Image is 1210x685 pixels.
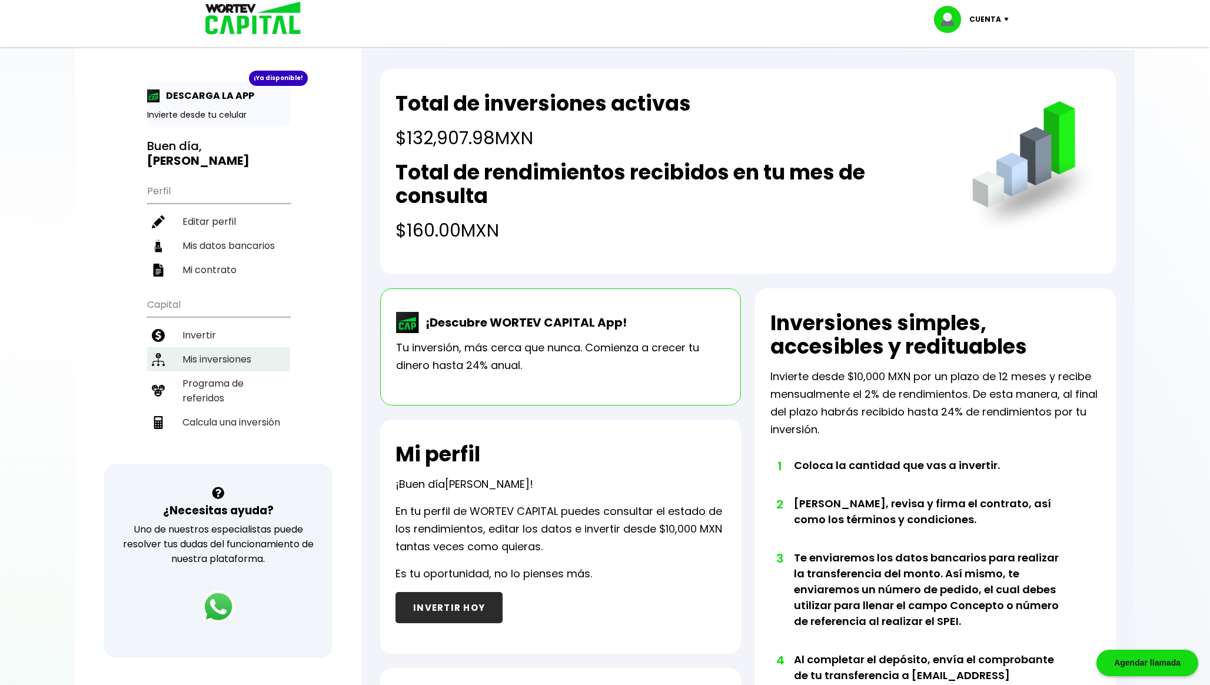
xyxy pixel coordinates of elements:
ul: Perfil [147,178,290,282]
p: En tu perfil de WORTEV CAPITAL puedes consultar el estado de los rendimientos, editar los datos e... [395,503,726,556]
button: INVERTIR HOY [395,592,503,623]
ul: Capital [147,291,290,464]
img: grafica.516fef24.png [967,101,1101,235]
img: contrato-icon.f2db500c.svg [152,264,165,277]
img: datos-icon.10cf9172.svg [152,240,165,252]
a: Calcula una inversión [147,410,290,434]
span: 4 [776,651,782,669]
li: Te enviaremos los datos bancarios para realizar la transferencia del monto. Así mismo, te enviare... [794,550,1068,651]
img: recomiendanos-icon.9b8e9327.svg [152,384,165,397]
div: Agendar llamada [1096,650,1198,676]
div: ¡Ya disponible! [249,71,308,86]
img: editar-icon.952d3147.svg [152,215,165,228]
p: Invierte desde $10,000 MXN por un plazo de 12 meses y recibe mensualmente el 2% de rendimientos. ... [770,368,1101,438]
a: Mis inversiones [147,347,290,371]
li: Coloca la cantidad que vas a invertir. [794,457,1068,496]
li: [PERSON_NAME], revisa y firma el contrato, así como los términos y condiciones. [794,496,1068,550]
h2: Total de rendimientos recibidos en tu mes de consulta [395,161,948,208]
img: app-icon [147,89,160,102]
span: [PERSON_NAME] [445,477,530,491]
b: [PERSON_NAME] [147,152,250,169]
h4: $132,907.98 MXN [395,125,691,151]
img: icon-down [1001,18,1017,21]
p: Invierte desde tu celular [147,109,290,121]
img: inversiones-icon.6695dc30.svg [152,353,165,366]
h2: Mi perfil [395,443,480,466]
p: ¡Buen día ! [395,475,533,493]
a: Invertir [147,323,290,347]
img: logos_whatsapp-icon.242b2217.svg [202,590,235,623]
a: Editar perfil [147,210,290,234]
p: Tu inversión, más cerca que nunca. Comienza a crecer tu dinero hasta 24% anual. [396,339,725,374]
p: DESCARGA LA APP [160,88,254,103]
h3: Buen día, [147,139,290,168]
p: Cuenta [969,11,1001,28]
h2: Inversiones simples, accesibles y redituables [770,311,1101,358]
a: Mis datos bancarios [147,234,290,258]
img: calculadora-icon.17d418c4.svg [152,416,165,429]
p: Es tu oportunidad, no lo pienses más. [395,565,592,583]
img: invertir-icon.b3b967d7.svg [152,329,165,342]
a: Programa de referidos [147,371,290,410]
span: 2 [776,496,782,513]
p: ¡Descubre WORTEV CAPITAL App! [420,314,627,331]
h2: Total de inversiones activas [395,92,691,115]
h4: $160.00 MXN [395,217,948,244]
h3: ¿Necesitas ayuda? [163,502,274,519]
img: profile-image [934,6,969,33]
a: Mi contrato [147,258,290,282]
span: 1 [776,457,782,475]
img: wortev-capital-app-icon [396,312,420,333]
span: 3 [776,550,782,567]
p: Uno de nuestros especialistas puede resolver tus dudas del funcionamiento de nuestra plataforma. [119,522,318,566]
